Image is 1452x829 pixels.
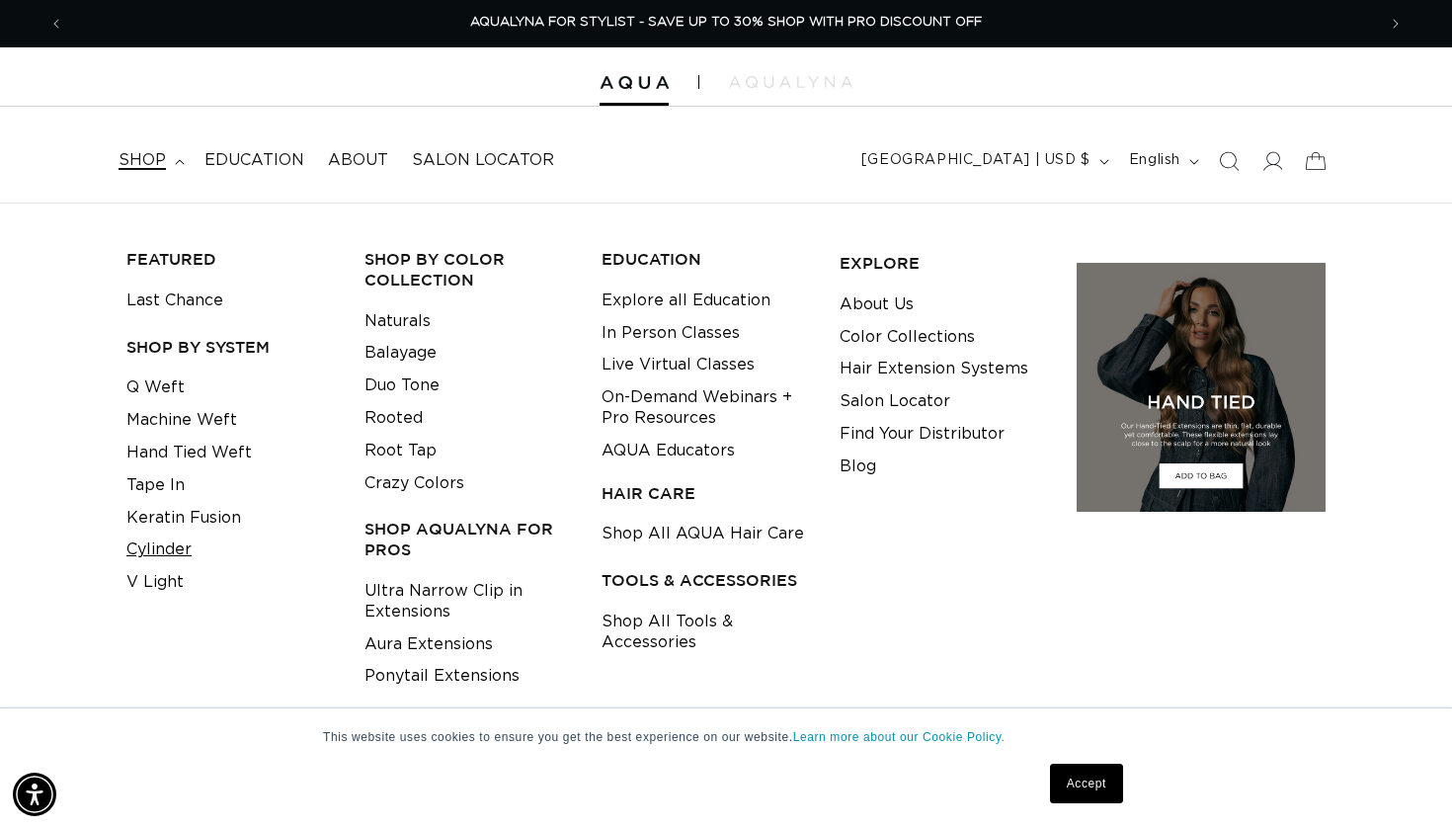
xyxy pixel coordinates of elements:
a: Salon Locator [840,385,950,418]
h3: HAIR CARE [602,483,809,504]
button: [GEOGRAPHIC_DATA] | USD $ [849,142,1117,180]
span: shop [119,150,166,171]
a: Last Chance [126,285,223,317]
a: About [316,138,400,183]
a: Cylinder [126,534,192,566]
a: Find Your Distributor [840,418,1005,451]
a: Education [193,138,316,183]
a: Accept [1050,764,1123,803]
iframe: Chat Widget [1353,734,1452,829]
a: Ultra Narrow Clip in Extensions [364,575,572,628]
a: Aura Extensions [364,628,493,661]
h3: SHOP BY SYSTEM [126,337,334,358]
img: Aqua Hair Extensions [600,76,669,90]
a: Explore all Education [602,285,770,317]
button: Previous announcement [35,5,78,42]
a: Live Virtual Classes [602,349,755,381]
a: Shop All AQUA Hair Care [602,518,804,550]
button: Next announcement [1374,5,1417,42]
p: This website uses cookies to ensure you get the best experience on our website. [323,728,1129,746]
a: V Light [126,566,184,599]
span: Salon Locator [412,150,554,171]
a: Balayage [364,337,437,370]
span: AQUALYNA FOR STYLIST - SAVE UP TO 30% SHOP WITH PRO DISCOUNT OFF [470,16,982,29]
a: Rooted [364,402,423,435]
h3: EXPLORE [840,253,1047,274]
summary: Search [1207,139,1250,183]
a: Blog [840,451,876,483]
a: In Person Classes [602,317,740,350]
a: Salon Locator [400,138,566,183]
span: English [1129,150,1180,171]
h3: TOOLS & ACCESSORIES [602,570,809,591]
a: Root Tap [364,435,437,467]
h3: EDUCATION [602,249,809,270]
a: Duo Tone [364,370,440,402]
img: aqualyna.com [729,76,852,88]
a: Shop All Tools & Accessories [602,606,809,659]
a: Keratin Fusion [126,502,241,535]
a: Tape In [126,469,185,502]
h3: Shop by Color Collection [364,249,572,290]
span: [GEOGRAPHIC_DATA] | USD $ [861,150,1090,171]
a: Learn more about our Cookie Policy. [793,730,1006,744]
a: Hand Tied Weft [126,437,252,469]
a: Crazy Colors [364,467,464,500]
a: Hair Extension Systems [840,353,1028,385]
a: Color Collections [840,321,975,354]
a: On-Demand Webinars + Pro Resources [602,381,809,435]
a: Ponytail Extensions [364,660,520,693]
span: About [328,150,388,171]
a: Naturals [364,305,431,338]
div: Accessibility Menu [13,773,56,816]
a: Q Weft [126,372,185,404]
h3: FEATURED [126,249,334,270]
summary: shop [107,138,193,183]
span: Education [204,150,304,171]
a: AQUA Educators [602,435,735,467]
a: About Us [840,289,914,321]
h3: Shop AquaLyna for Pros [364,519,572,560]
button: English [1117,142,1207,180]
a: Machine Weft [126,404,237,437]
